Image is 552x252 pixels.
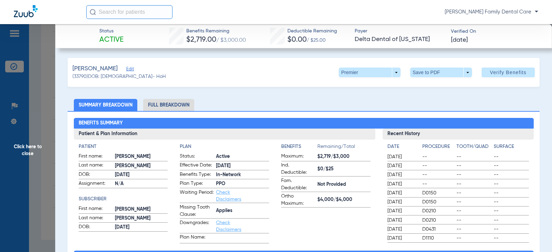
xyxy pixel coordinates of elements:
span: -- [456,181,491,188]
span: Ortho Maximum: [281,193,315,207]
span: PPO [216,180,269,188]
span: -- [494,208,529,214]
span: Plan Type: [180,180,214,188]
span: Ind. Deductible: [281,162,315,176]
li: Full Breakdown [143,99,194,111]
span: D0210 [422,208,454,214]
span: Active [216,153,269,160]
span: Active [99,35,124,45]
span: DOB: [79,171,112,179]
span: Waiting Period: [180,189,214,203]
app-breakdown-title: Procedure [422,143,454,153]
span: (33790) DOB: [DEMOGRAPHIC_DATA] - HoH [72,73,166,80]
span: [DATE] [387,162,416,169]
span: [DATE] [387,199,416,205]
app-breakdown-title: Patient [79,143,168,150]
span: -- [456,235,491,242]
span: DOB: [79,223,112,232]
span: [DATE] [387,208,416,214]
app-breakdown-title: Benefits [281,143,317,153]
a: Check Disclaimers [216,190,241,202]
span: -- [456,217,491,224]
span: Deductible Remaining [287,28,337,35]
app-breakdown-title: Date [387,143,416,153]
span: Fam. Deductible: [281,177,315,192]
span: Effective Date: [180,162,214,170]
span: -- [422,171,454,178]
span: -- [494,171,529,178]
span: Status: [180,153,214,161]
span: [DATE] [387,226,416,233]
span: N/A [115,180,168,188]
span: In-Network [216,171,269,179]
span: D1110 [422,235,454,242]
span: Remaining/Total [317,143,371,153]
span: -- [422,181,454,188]
span: -- [494,226,529,233]
span: -- [494,199,529,205]
span: -- [456,190,491,196]
span: -- [456,153,491,160]
span: [PERSON_NAME] Family Dental Care [445,9,538,16]
span: -- [494,181,529,188]
span: $2,719.00 [186,36,216,43]
span: $0/$25 [317,165,371,173]
span: Missing Tooth Clause: [180,204,214,218]
span: First name: [79,205,112,213]
span: $2,719/$3,000 [317,153,371,160]
span: -- [456,199,491,205]
span: [PERSON_NAME] [72,64,118,73]
span: [DATE] [387,153,416,160]
span: $4,000/$4,000 [317,196,371,203]
span: [DATE] [115,224,168,231]
span: -- [494,162,529,169]
span: D0150 [422,190,454,196]
h4: Subscriber [79,195,168,203]
span: Not Provided [317,181,371,188]
span: [PERSON_NAME] [115,215,168,222]
span: Verified On [451,28,541,35]
span: Last name: [79,162,112,170]
button: Verify Benefits [482,68,535,77]
app-breakdown-title: Tooth/Quad [456,143,491,153]
span: D0431 [422,226,454,233]
span: -- [422,153,454,160]
span: D0150 [422,199,454,205]
h4: Tooth/Quad [456,143,491,150]
span: -- [456,208,491,214]
span: -- [422,162,454,169]
h3: Patient & Plan Information [74,129,376,140]
span: [DATE] [387,181,416,188]
span: [DATE] [387,217,416,224]
button: Save to PDF [410,68,472,77]
span: -- [494,153,529,160]
span: Delta Dental of [US_STATE] [355,35,445,44]
h2: Benefits Summary [74,118,534,129]
button: Premier [339,68,401,77]
span: Benefits Remaining [186,28,246,35]
span: [PERSON_NAME] [115,162,168,170]
span: [DATE] [387,171,416,178]
span: [DATE] [216,162,269,170]
span: [DATE] [387,190,416,196]
span: Applies [216,207,269,214]
span: Edit [126,67,132,73]
span: / $25.00 [307,38,326,43]
span: -- [456,171,491,178]
span: [PERSON_NAME] [115,206,168,213]
span: -- [494,235,529,242]
span: / $3,000.00 [216,38,246,43]
span: Payer [355,28,445,35]
img: Zuub Logo [14,5,38,17]
h4: Procedure [422,143,454,150]
li: Summary Breakdown [74,99,137,111]
h4: Plan [180,143,269,150]
img: Search Icon [90,9,96,15]
span: [DATE] [451,36,468,44]
span: Verify Benefits [490,70,526,75]
span: -- [456,162,491,169]
h4: Surface [494,143,529,150]
a: Check Disclaimers [216,220,241,232]
span: Benefits Type: [180,171,214,179]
